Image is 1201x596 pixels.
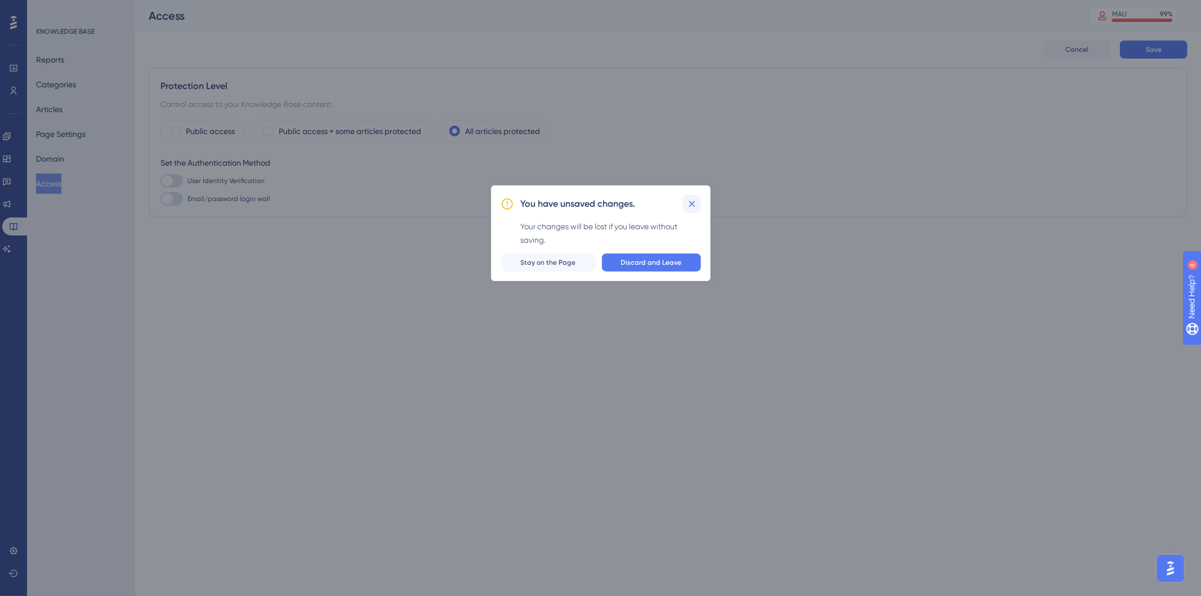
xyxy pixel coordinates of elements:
h2: You have unsaved changes. [521,197,636,211]
span: Stay on the Page [521,258,576,267]
iframe: UserGuiding AI Assistant Launcher [1154,551,1187,585]
div: Your changes will be lost if you leave without saving. [521,220,701,247]
div: 4 [78,6,81,15]
span: Discard and Leave [621,258,682,267]
span: Need Help? [26,3,70,16]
